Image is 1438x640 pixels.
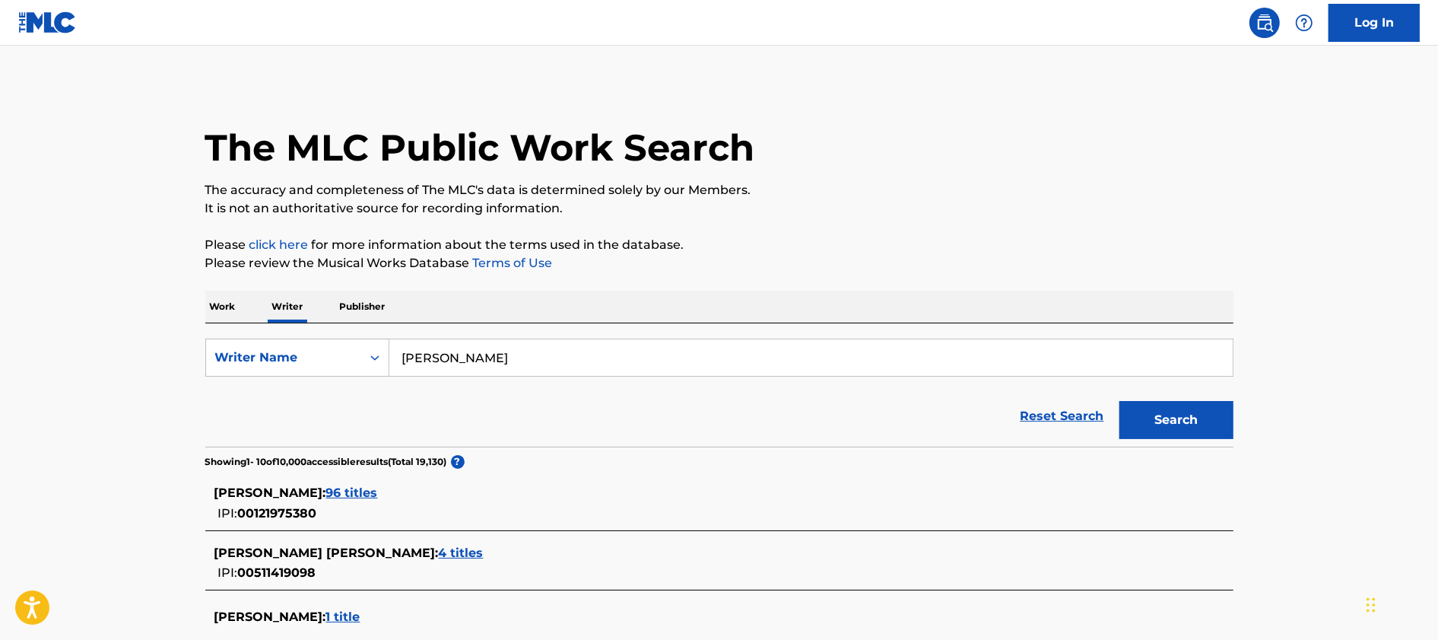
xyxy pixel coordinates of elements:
p: Please review the Musical Works Database [205,254,1233,272]
button: Search [1119,401,1233,439]
div: Writer Name [215,349,352,367]
p: It is not an authoritative source for recording information. [205,199,1233,218]
h1: The MLC Public Work Search [205,125,755,170]
span: [PERSON_NAME] [PERSON_NAME] : [214,546,439,560]
span: 00121975380 [238,506,317,521]
a: click here [249,237,309,252]
p: Work [205,291,240,323]
img: help [1295,14,1313,32]
img: MLC Logo [18,11,77,33]
span: 96 titles [326,486,378,500]
span: [PERSON_NAME] : [214,610,326,624]
span: 1 title [326,610,360,624]
p: The accuracy and completeness of The MLC's data is determined solely by our Members. [205,181,1233,199]
img: search [1255,14,1274,32]
p: Showing 1 - 10 of 10,000 accessible results (Total 19,130 ) [205,455,447,469]
a: Reset Search [1013,400,1112,433]
span: [PERSON_NAME] : [214,486,326,500]
p: Writer [268,291,308,323]
iframe: Chat Widget [1362,567,1438,640]
span: IPI: [218,506,238,521]
a: Log In [1328,4,1420,42]
span: 4 titles [439,546,484,560]
form: Search Form [205,339,1233,447]
p: Please for more information about the terms used in the database. [205,236,1233,254]
div: Help [1289,8,1319,38]
span: IPI: [218,565,238,580]
span: 00511419098 [238,565,316,580]
div: Drag [1367,582,1376,628]
a: Terms of Use [470,256,553,270]
a: Public Search [1249,8,1280,38]
p: Publisher [335,291,390,323]
span: ? [451,455,465,469]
